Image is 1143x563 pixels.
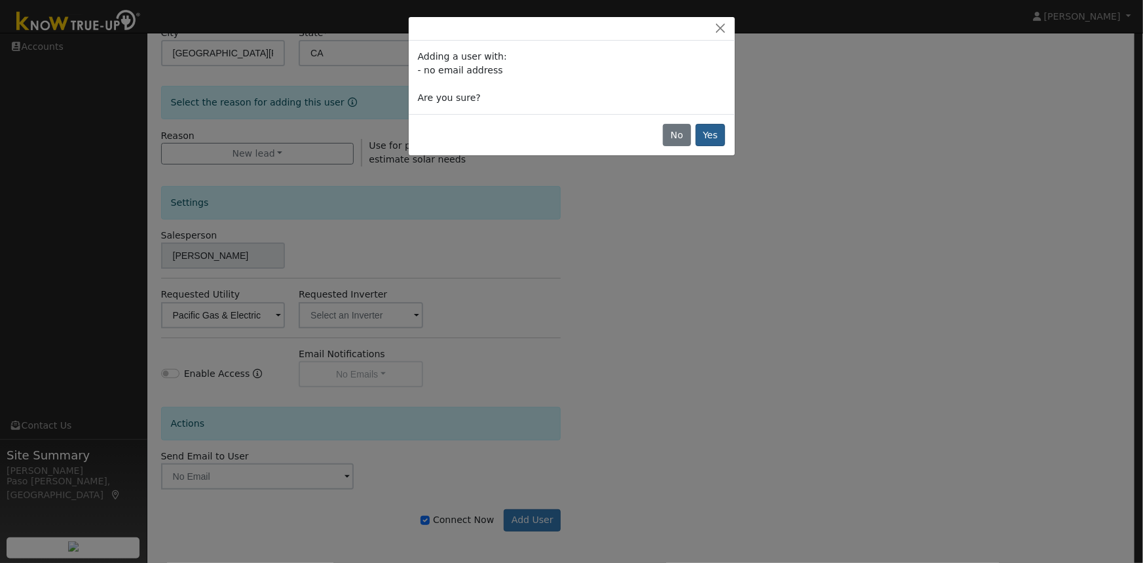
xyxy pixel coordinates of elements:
button: No [663,124,690,146]
span: - no email address [418,65,503,75]
span: Adding a user with: [418,51,507,62]
button: Yes [696,124,726,146]
span: Are you sure? [418,92,481,103]
button: Close [711,22,730,35]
